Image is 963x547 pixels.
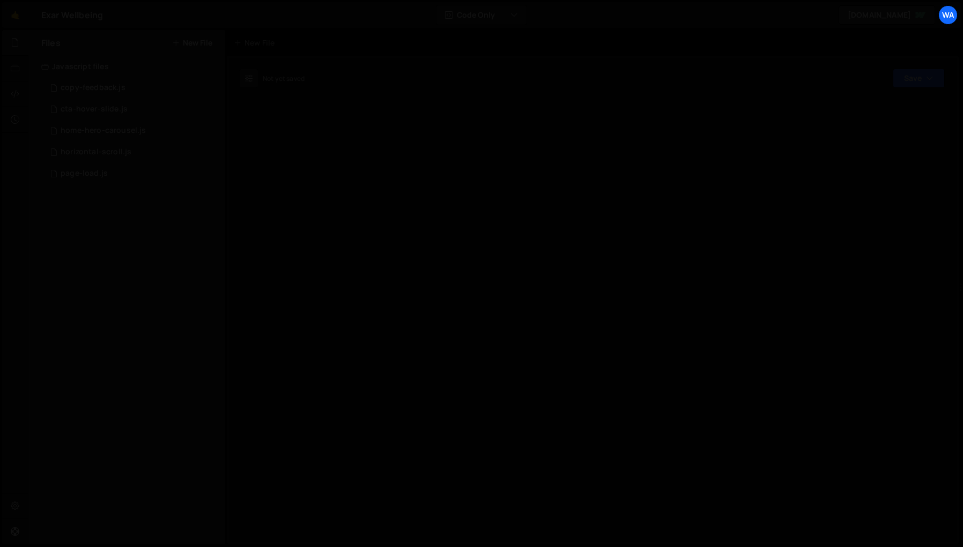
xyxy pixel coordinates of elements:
div: home-hero-carousel.js [61,126,146,136]
h2: Files [41,37,61,49]
div: page-load.js [61,169,108,178]
a: [DOMAIN_NAME] [839,5,935,25]
div: New File [234,38,279,48]
a: 🤙 [2,2,28,28]
div: Exar Wellbeing [41,9,103,21]
div: Not yet saved [263,74,305,83]
div: 16122/43314.js [41,77,225,99]
button: Code Only [436,5,527,25]
div: Javascript files [28,56,225,77]
div: 16122/45071.js [41,141,225,163]
a: wa [938,5,958,25]
div: 16122/44105.js [41,163,225,184]
div: 16122/44019.js [41,99,225,120]
button: Save [893,69,945,88]
button: New File [172,39,212,47]
div: horizontal-scroll.js [61,147,131,157]
div: 16122/43585.js [41,120,225,141]
div: copy-feedback.js [61,83,125,93]
div: cta-hover-slide.js [61,104,128,114]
